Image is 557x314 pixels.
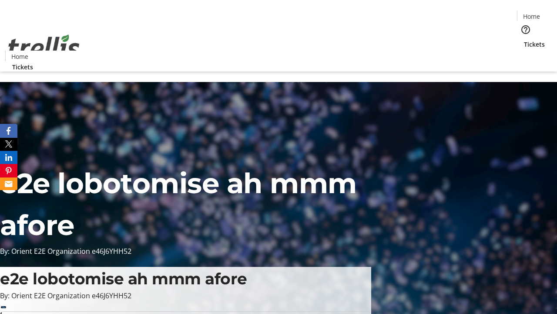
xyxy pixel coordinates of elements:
[517,49,534,66] button: Cart
[5,25,83,68] img: Orient E2E Organization e46J6YHH52's Logo
[524,40,545,49] span: Tickets
[517,12,545,21] a: Home
[523,12,540,21] span: Home
[517,21,534,38] button: Help
[12,62,33,72] span: Tickets
[5,62,40,72] a: Tickets
[517,40,552,49] a: Tickets
[11,52,28,61] span: Home
[6,52,34,61] a: Home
